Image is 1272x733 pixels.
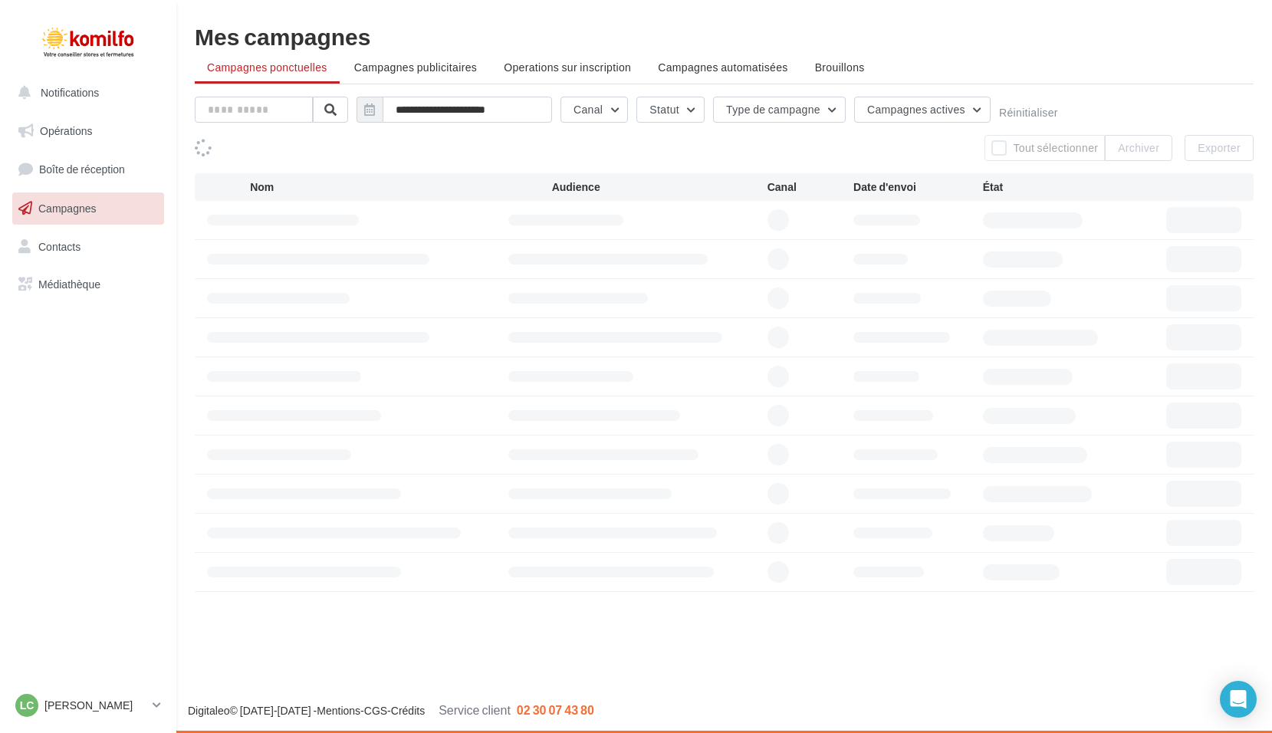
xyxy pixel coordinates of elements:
span: Opérations [40,124,92,137]
button: Archiver [1105,135,1172,161]
span: Boîte de réception [39,163,125,176]
a: Crédits [391,704,425,717]
a: Lc [PERSON_NAME] [12,691,164,720]
a: Boîte de réception [9,153,167,186]
a: Mentions [317,704,360,717]
span: 02 30 07 43 80 [517,702,594,717]
button: Tout sélectionner [984,135,1105,161]
button: Campagnes actives [854,97,991,123]
span: Campagnes [38,202,97,215]
a: Médiathèque [9,268,167,301]
span: Lc [20,698,35,713]
p: [PERSON_NAME] [44,698,146,713]
span: Notifications [41,86,99,99]
span: Contacts [38,239,81,252]
span: Campagnes automatisées [658,61,787,74]
button: Notifications [9,77,161,109]
div: Open Intercom Messenger [1220,681,1257,718]
span: Brouillons [815,61,865,74]
span: Operations sur inscription [504,61,631,74]
div: État [983,179,1113,195]
span: © [DATE]-[DATE] - - - [188,704,594,717]
button: Réinitialiser [999,107,1058,119]
a: Opérations [9,115,167,147]
a: Campagnes [9,192,167,225]
div: Audience [552,179,767,195]
span: Campagnes publicitaires [354,61,477,74]
button: Statut [636,97,705,123]
a: Contacts [9,231,167,263]
a: CGS [364,704,387,717]
span: Médiathèque [38,278,100,291]
div: Canal [767,179,853,195]
span: Campagnes actives [867,103,965,116]
div: Nom [250,179,551,195]
span: Service client [439,702,511,717]
button: Exporter [1185,135,1254,161]
button: Type de campagne [713,97,846,123]
div: Date d'envoi [853,179,983,195]
div: Mes campagnes [195,25,1254,48]
a: Digitaleo [188,704,229,717]
button: Canal [560,97,628,123]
